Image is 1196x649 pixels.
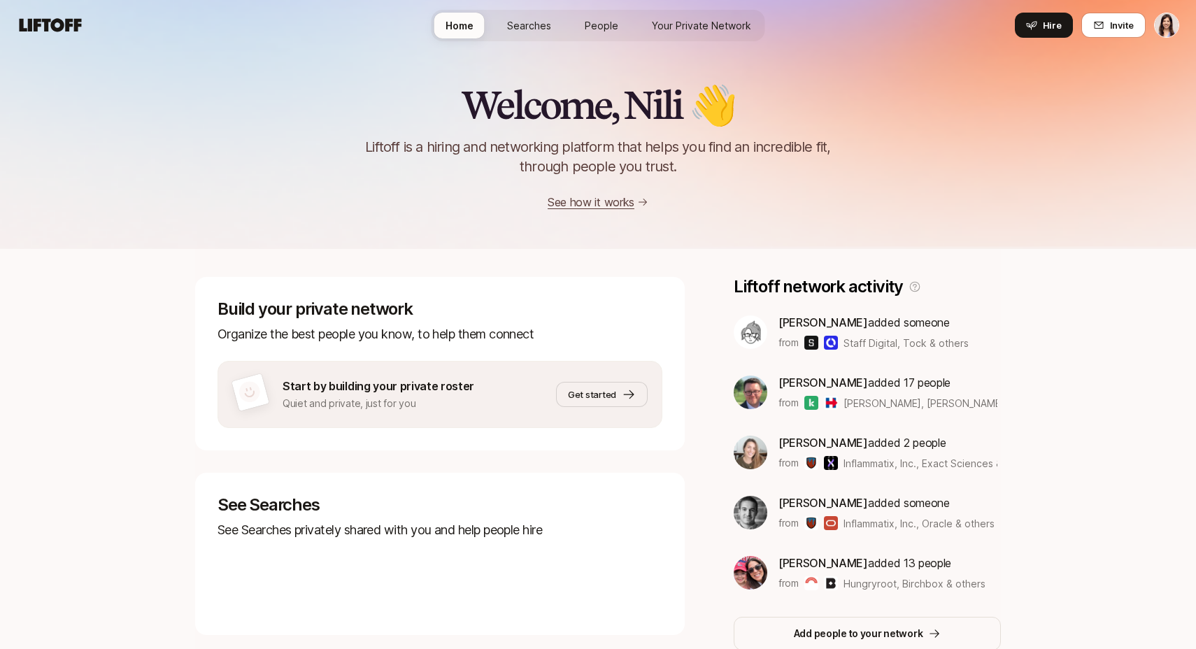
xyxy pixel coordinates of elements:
[824,576,838,590] img: Birchbox
[652,18,751,33] span: Your Private Network
[461,84,734,126] h2: Welcome, Nili 👋
[794,625,923,642] p: Add people to your network
[218,299,662,319] p: Build your private network
[734,315,767,349] img: 784e1609_4053_45be_a1f2_0ec4c459700a.jpg
[778,315,868,329] span: [PERSON_NAME]
[778,436,868,450] span: [PERSON_NAME]
[218,520,662,540] p: See Searches privately shared with you and help people hire
[734,277,903,297] p: Liftoff network activity
[734,436,767,469] img: e97c3299_568e_4c41_adc5_809a27f07dfb.jpg
[843,457,1035,469] span: Inflammatix, Inc., Exact Sciences & others
[778,554,985,572] p: added 13 people
[804,456,818,470] img: Inflammatix, Inc.
[778,373,997,392] p: added 17 people
[734,376,767,409] img: b086f479_5cbd_46db_a0d1_1935c710145d.jpg
[507,18,551,33] span: Searches
[778,334,799,351] p: from
[843,336,969,350] span: Staff Digital, Tock & others
[778,575,799,592] p: from
[804,396,818,410] img: Kiva
[778,313,969,331] p: added someone
[778,455,799,471] p: from
[778,376,868,390] span: [PERSON_NAME]
[434,13,485,38] a: Home
[778,496,868,510] span: [PERSON_NAME]
[283,377,474,395] p: Start by building your private roster
[1081,13,1146,38] button: Invite
[218,495,662,515] p: See Searches
[1155,13,1179,37] img: Nili Metuki
[1043,18,1062,32] span: Hire
[778,494,995,512] p: added someone
[804,336,818,350] img: Staff Digital
[824,456,838,470] img: Exact Sciences
[1154,13,1179,38] button: Nili Metuki
[843,576,985,591] span: Hungryroot, Birchbox & others
[734,556,767,590] img: 7eae97f6_67e1_41d3_8b2c_5868bb422597.jpg
[824,516,838,530] img: Oracle
[1110,18,1134,32] span: Invite
[218,324,662,344] p: Organize the best people you know, to help them connect
[804,576,818,590] img: Hungryroot
[236,379,262,405] img: default-avatar.svg
[1015,13,1073,38] button: Hire
[778,394,799,411] p: from
[641,13,762,38] a: Your Private Network
[734,496,767,529] img: c9ec108b_ae55_4b17_a79d_60d0fe092c2e.jpg
[556,382,648,407] button: Get started
[824,396,838,410] img: Hillary for America
[778,515,799,532] p: from
[585,18,618,33] span: People
[778,434,997,452] p: added 2 people
[843,396,997,411] span: [PERSON_NAME], [PERSON_NAME] for America & others
[496,13,562,38] a: Searches
[446,18,474,33] span: Home
[568,387,616,401] span: Get started
[548,195,634,209] a: See how it works
[778,556,868,570] span: [PERSON_NAME]
[574,13,629,38] a: People
[283,395,474,412] p: Quiet and private, just for you
[824,336,838,350] img: Tock
[843,516,995,531] span: Inflammatix, Inc., Oracle & others
[348,137,848,176] p: Liftoff is a hiring and networking platform that helps you find an incredible fit, through people...
[804,516,818,530] img: Inflammatix, Inc.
